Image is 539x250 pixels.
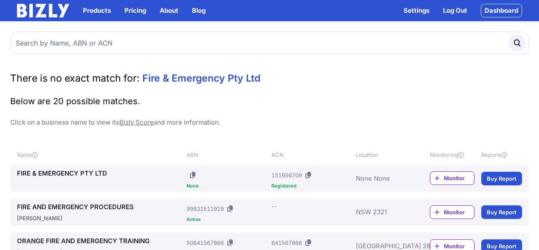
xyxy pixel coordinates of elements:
[481,4,522,17] a: Dashboard
[186,184,268,188] div: None
[10,31,529,54] input: Search by Name, ABN or ACN
[444,208,474,216] span: Monitor
[430,171,474,185] a: Monitor
[404,6,429,16] a: Settings
[186,239,224,247] div: 50641567866
[10,72,140,84] span: There is no exact match for:
[271,239,302,247] div: 641567866
[17,214,183,222] div: [PERSON_NAME]
[356,202,416,222] div: NSW 2321
[10,117,529,128] p: Click on a business name to view its and more information.
[481,151,522,159] div: Reports
[160,6,178,16] a: About
[443,6,467,16] a: Log Out
[430,205,474,219] a: Monitor
[271,171,302,179] div: 151656709
[356,168,416,188] div: None None
[17,202,183,212] a: FIRE AND EMERGENCY PROCEDURES
[142,72,260,84] span: Fire & Emergency Pty Ltd
[119,118,154,126] a: Bizly Score
[17,168,183,179] a: FIRE & EMERGENCY PTY LTD
[186,151,268,159] div: ABN
[83,6,111,16] button: Products
[186,217,268,222] div: Active
[10,96,140,106] span: Below are 20 possible matches.
[481,205,522,219] a: Buy Report
[356,151,416,159] div: Location
[124,6,146,16] a: Pricing
[430,151,474,159] div: Monitoring
[17,151,183,159] div: Name
[444,174,474,182] span: Monitor
[481,172,522,185] a: Buy Report
[17,236,183,246] a: ORANGE FIRE AND EMERGENCY TRAINING
[271,151,353,159] div: ACN
[192,6,206,16] a: Blog
[271,202,277,210] div: --
[271,184,353,188] div: Registered
[186,205,224,213] div: 99832511919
